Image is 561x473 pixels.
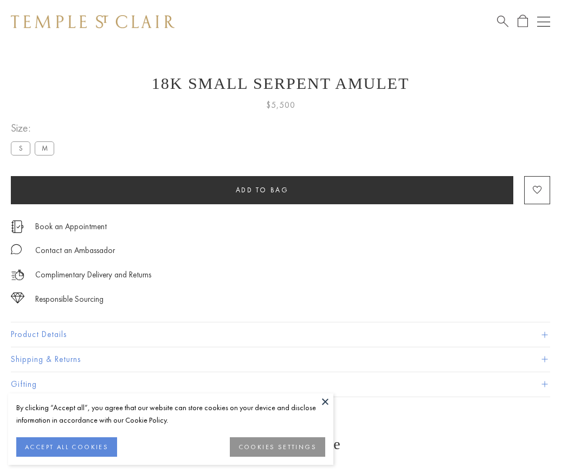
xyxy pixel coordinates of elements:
p: Complimentary Delivery and Returns [35,268,151,282]
span: Size: [11,119,59,137]
img: icon_appointment.svg [11,221,24,233]
img: MessageIcon-01_2.svg [11,244,22,255]
button: Gifting [11,372,550,397]
button: ACCEPT ALL COOKIES [16,437,117,457]
div: Responsible Sourcing [35,293,104,306]
a: Open Shopping Bag [518,15,528,28]
a: Search [497,15,508,28]
button: Product Details [11,322,550,347]
div: Contact an Ambassador [35,244,115,257]
label: M [35,141,54,155]
button: Open navigation [537,15,550,28]
img: icon_sourcing.svg [11,293,24,303]
button: Add to bag [11,176,513,204]
button: COOKIES SETTINGS [230,437,325,457]
img: Temple St. Clair [11,15,175,28]
img: icon_delivery.svg [11,268,24,282]
div: By clicking “Accept all”, you agree that our website can store cookies on your device and disclos... [16,401,325,426]
span: Add to bag [236,185,289,195]
span: $5,500 [266,98,295,112]
label: S [11,141,30,155]
a: Book an Appointment [35,221,107,232]
h1: 18K Small Serpent Amulet [11,74,550,93]
button: Shipping & Returns [11,347,550,372]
